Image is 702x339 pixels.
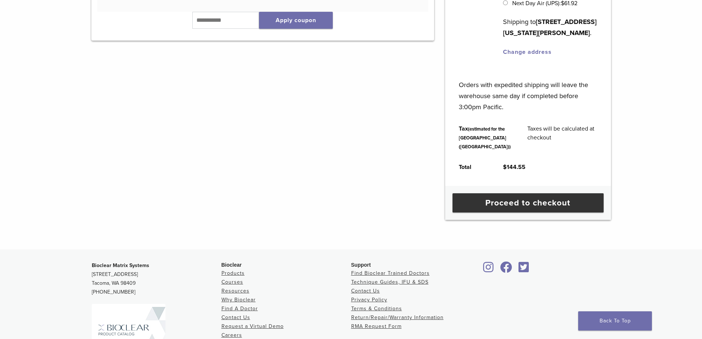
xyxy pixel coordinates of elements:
[221,288,249,294] a: Resources
[351,288,380,294] a: Contact Us
[498,266,515,273] a: Bioclear
[503,163,507,171] span: $
[503,18,597,37] strong: [STREET_ADDRESS][US_STATE][PERSON_NAME]
[519,118,605,157] td: Taxes will be calculated at checkout
[351,323,402,329] a: RMA Request Form
[351,262,371,268] span: Support
[503,163,525,171] bdi: 144.55
[259,12,333,29] button: Apply coupon
[351,270,430,276] a: Find Bioclear Trained Doctors
[459,126,511,150] small: (estimated for the [GEOGRAPHIC_DATA] ([GEOGRAPHIC_DATA]))
[351,279,429,285] a: Technique Guides, IFU & SDS
[351,314,444,321] a: Return/Repair/Warranty Information
[221,270,245,276] a: Products
[92,261,221,297] p: [STREET_ADDRESS] Tacoma, WA 98409 [PHONE_NUMBER]
[221,297,256,303] a: Why Bioclear
[221,332,242,338] a: Careers
[451,118,519,157] th: Tax
[92,262,149,269] strong: Bioclear Matrix Systems
[503,48,552,56] a: Change address
[351,297,387,303] a: Privacy Policy
[221,262,242,268] span: Bioclear
[221,314,250,321] a: Contact Us
[221,305,258,312] a: Find A Doctor
[221,323,284,329] a: Request a Virtual Demo
[516,266,532,273] a: Bioclear
[481,266,496,273] a: Bioclear
[221,279,243,285] a: Courses
[451,157,495,177] th: Total
[453,193,604,212] a: Proceed to checkout
[578,311,652,331] a: Back To Top
[503,16,597,38] p: Shipping to .
[351,305,402,312] a: Terms & Conditions
[459,68,597,113] p: Orders with expedited shipping will leave the warehouse same day if completed before 3:00pm Pacific.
